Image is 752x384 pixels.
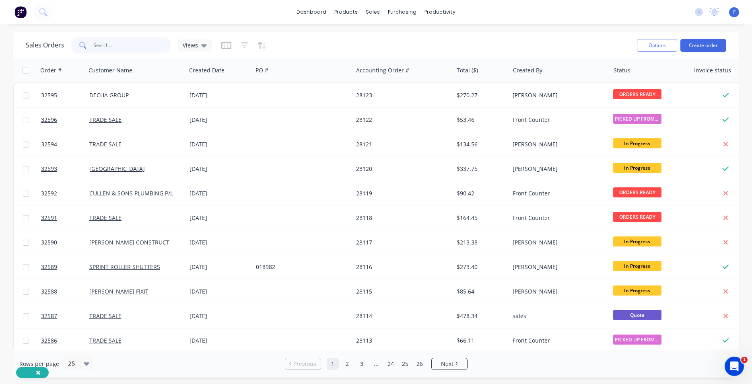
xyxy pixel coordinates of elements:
div: Status [614,66,630,74]
div: $164.45 [457,214,504,222]
span: PICKED UP FROM ... [613,114,661,124]
div: $85.64 [457,287,504,296]
span: In Progress [613,261,661,271]
span: 32587 [41,312,57,320]
span: ORDERS READY [613,212,661,222]
div: 28116 [356,263,445,271]
a: 32589 [41,255,89,279]
div: [PERSON_NAME] [513,238,602,246]
div: Front Counter [513,214,602,222]
div: $90.42 [457,189,504,197]
div: $213.38 [457,238,504,246]
span: In Progress [613,236,661,246]
div: Customer Name [89,66,132,74]
span: ORDERS READY [613,89,661,99]
div: 28122 [356,116,445,124]
a: 32593 [41,157,89,181]
div: Total ($) [457,66,478,74]
a: Page 3 [356,358,368,370]
div: [DATE] [190,312,249,320]
a: [PERSON_NAME] CONSTRUCT [89,238,169,246]
a: 32596 [41,108,89,132]
div: [PERSON_NAME] [513,263,602,271]
a: TRADE SALE [89,116,122,123]
div: $273.40 [457,263,504,271]
div: $66.11 [457,337,504,345]
a: [GEOGRAPHIC_DATA] [89,165,145,172]
span: ORDERS READY [613,187,661,197]
a: Page 24 [385,358,397,370]
span: In Progress [613,285,661,296]
div: 28120 [356,165,445,173]
a: Jump forward [370,358,382,370]
a: 32588 [41,279,89,304]
div: Front Counter [513,337,602,345]
span: 32595 [41,91,57,99]
a: TRADE SALE [89,140,122,148]
div: Created By [513,66,542,74]
div: Front Counter [513,189,602,197]
span: 32589 [41,263,57,271]
img: Factory [14,6,27,18]
div: [DATE] [190,287,249,296]
div: [DATE] [190,165,249,173]
div: [PERSON_NAME] [513,140,602,148]
iframe: Intercom live chat [725,357,744,376]
a: TRADE SALE [89,214,122,222]
div: [DATE] [190,116,249,124]
div: [DATE] [190,337,249,345]
div: [DATE] [190,238,249,246]
div: $270.27 [457,91,504,99]
a: 32591 [41,206,89,230]
span: 32591 [41,214,57,222]
span: 32588 [41,287,57,296]
span: 32586 [41,337,57,345]
div: 28118 [356,214,445,222]
div: purchasing [384,6,420,18]
a: 32595 [41,83,89,107]
div: 28115 [356,287,445,296]
span: × [36,367,41,378]
span: 32596 [41,116,57,124]
div: [DATE] [190,263,249,271]
div: 28114 [356,312,445,320]
div: $53.46 [457,116,504,124]
div: 28119 [356,189,445,197]
div: $478.34 [457,312,504,320]
div: Order # [40,66,62,74]
a: Page 25 [399,358,411,370]
span: 32590 [41,238,57,246]
div: Front Counter [513,116,602,124]
a: [PERSON_NAME] FIXIT [89,287,148,295]
span: 1 [741,357,748,363]
div: [DATE] [190,214,249,222]
a: CULLEN & SONS PLUMBING P/L [89,189,173,197]
div: 28123 [356,91,445,99]
a: 32587 [41,304,89,328]
div: Created Date [189,66,225,74]
a: Page 1 is your current page [327,358,339,370]
div: [DATE] [190,140,249,148]
button: Options [637,39,677,52]
span: 32594 [41,140,57,148]
a: 32592 [41,181,89,205]
a: Page 2 [341,358,353,370]
div: [DATE] [190,189,249,197]
input: Search... [93,37,172,53]
div: $134.56 [457,140,504,148]
div: Accounting Order # [356,66,409,74]
div: [DATE] [190,91,249,99]
a: TRADE SALE [89,312,122,320]
h1: Sales Orders [26,41,64,49]
span: PICKED UP FROM ... [613,335,661,345]
div: PO # [255,66,268,74]
a: DECHA GROUP [89,91,129,99]
span: In Progress [613,138,661,148]
div: sales [362,6,384,18]
div: $337.75 [457,165,504,173]
span: F [733,8,736,16]
div: 28113 [356,337,445,345]
button: Close [28,363,49,382]
a: 32594 [41,132,89,156]
div: 018982 [256,263,345,271]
